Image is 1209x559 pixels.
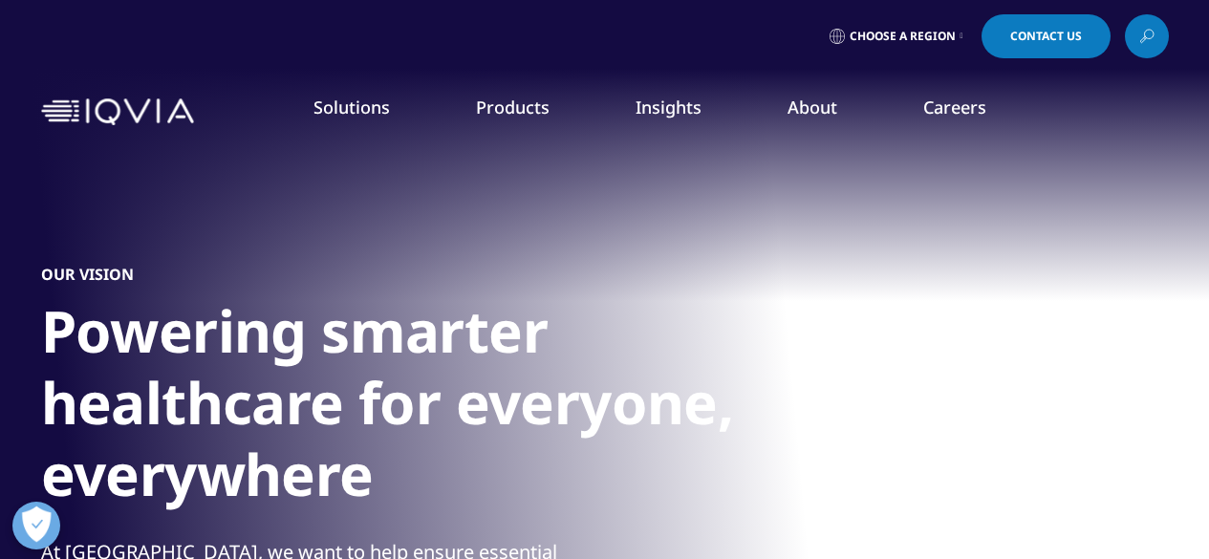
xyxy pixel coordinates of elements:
a: Solutions [313,96,390,118]
button: Open Preferences [12,502,60,549]
span: Contact Us [1010,31,1082,42]
a: Insights [636,96,702,118]
h1: Powering smarter healthcare for everyone, everywhere [41,295,758,522]
a: Contact Us [982,14,1111,58]
a: Products [476,96,550,118]
a: About [788,96,837,118]
h5: OUR VISION [41,265,134,284]
nav: Primary [202,67,1169,157]
a: Careers [923,96,986,118]
span: Choose a Region [850,29,956,44]
img: IQVIA Healthcare Information Technology and Pharma Clinical Research Company [41,98,194,126]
